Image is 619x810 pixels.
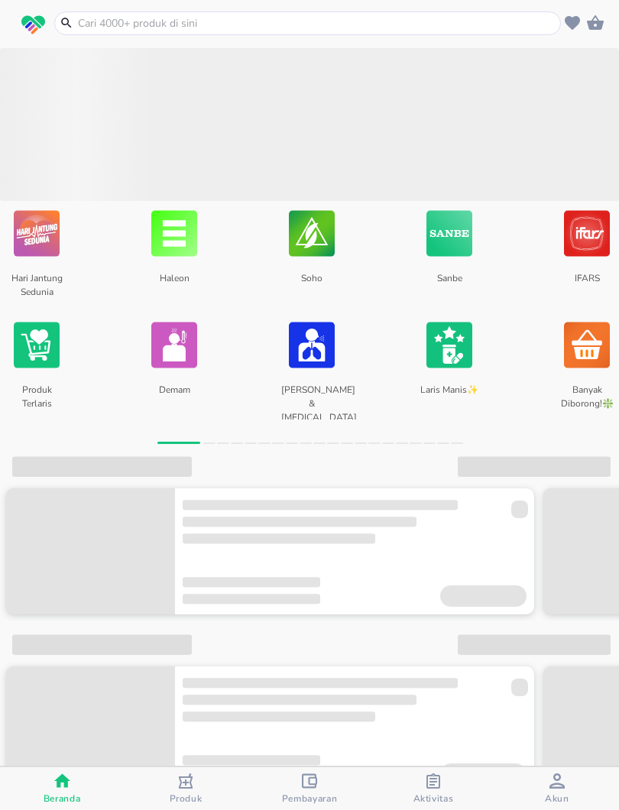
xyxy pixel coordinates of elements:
p: [PERSON_NAME] & [MEDICAL_DATA] [281,377,342,415]
img: logo_swiperx_s.bd005f3b.svg [21,15,45,35]
img: Demam [151,313,197,377]
p: Sanbe [419,266,479,303]
p: Banyak Diborong!❇️ [556,377,617,415]
span: Produk [170,792,203,805]
input: Cari 4000+ produk di sini [76,15,557,31]
img: IFARS [564,201,610,266]
span: Aktivitas [413,792,454,805]
img: Batuk & Flu [289,313,335,377]
span: Pembayaran [282,792,338,805]
p: Laris Manis✨ [419,377,479,415]
p: Soho [281,266,342,303]
img: Banyak Diborong!❇️ [564,313,610,377]
button: Akun [495,767,619,810]
span: Beranda [44,792,81,805]
p: Produk Terlaris [6,377,66,415]
button: Pembayaran [248,767,371,810]
img: Haleon [151,201,197,266]
p: Demam [144,377,204,415]
img: Hari Jantung Sedunia [14,201,60,266]
span: Akun [545,792,569,805]
p: Hari Jantung Sedunia [6,266,66,303]
p: IFARS [556,266,617,303]
img: Produk Terlaris [14,313,60,377]
img: Laris Manis✨ [426,313,472,377]
img: Sanbe [426,201,472,266]
button: Aktivitas [371,767,495,810]
img: Soho [289,201,335,266]
p: Haleon [144,266,204,303]
button: Produk [124,767,248,810]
